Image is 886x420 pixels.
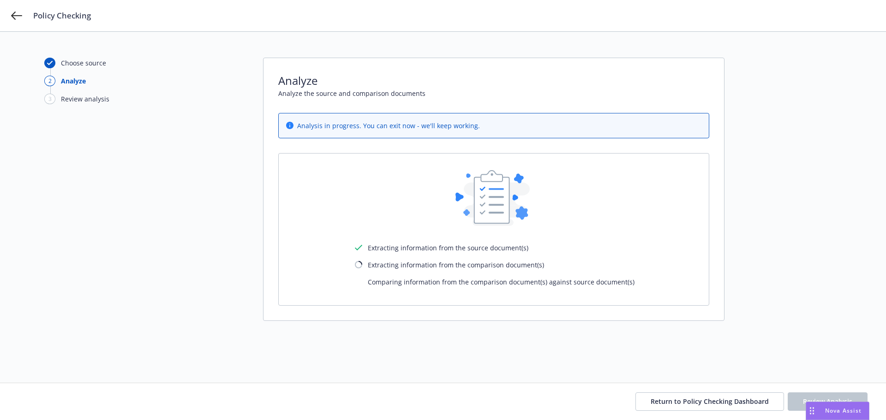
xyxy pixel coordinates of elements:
[635,392,784,411] button: Return to Policy Checking Dashboard
[61,94,109,104] div: Review analysis
[651,397,769,406] span: Return to Policy Checking Dashboard
[33,10,91,21] span: Policy Checking
[44,94,55,104] div: 3
[297,121,480,130] span: Analysis in progress. You can exit now - we'll keep working.
[368,243,528,253] span: Extracting information from the source document(s)
[825,407,862,414] span: Nova Assist
[61,58,106,68] div: Choose source
[278,89,709,98] span: Analyze the source and comparison documents
[278,73,709,89] span: Analyze
[806,402,818,420] div: Drag to move
[44,76,55,86] div: 2
[61,76,86,86] div: Analyze
[368,260,544,270] span: Extracting information from the comparison document(s)
[803,397,852,406] span: Review Analysis
[788,392,868,411] button: Review Analysis
[806,402,869,420] button: Nova Assist
[368,277,635,287] span: Comparing information from the comparison document(s) against source document(s)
